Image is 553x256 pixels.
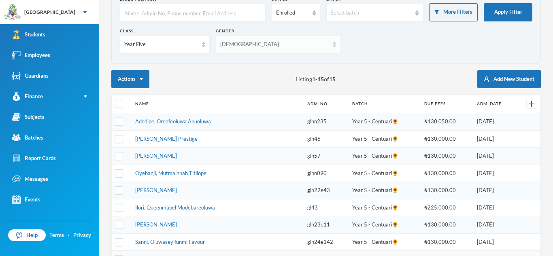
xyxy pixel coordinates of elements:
div: Batches [12,133,43,142]
td: [DATE] [473,216,516,234]
a: Adedipe, Oreofeoluwa Anuoluwa [135,118,211,125]
div: Guardians [12,72,49,80]
td: ₦225,000.00 [420,199,473,216]
button: Actions [111,70,149,88]
td: ₦130,000.00 [420,130,473,148]
div: Select batch [331,9,412,17]
div: Students [12,30,45,39]
th: Adm. Date [473,95,516,113]
td: Year 5 - Centuari🌻 [348,216,420,234]
td: [DATE] [473,199,516,216]
a: Sanni, Oluwaseyifunmi Favour [135,239,205,245]
div: Report Cards [12,154,56,163]
td: [DATE] [473,165,516,182]
b: 15 [329,76,336,83]
th: Batch [348,95,420,113]
div: Messages [12,175,48,183]
div: Employees [12,51,50,59]
td: [DATE] [473,148,516,165]
td: [DATE] [473,113,516,131]
th: Due Fees [420,95,473,113]
div: Enrolled [276,9,308,17]
td: Year 5 - Centuari🌻 [348,130,420,148]
td: Year 5 - Centuari🌻 [348,148,420,165]
img: logo [4,4,21,21]
input: Name, Admin No, Phone number, Email Address [124,4,261,22]
a: Terms [49,231,64,239]
td: glhn235 [303,113,348,131]
a: [PERSON_NAME] [135,187,177,193]
td: ₦130,000.00 [420,233,473,251]
b: 1 [312,76,315,83]
td: Year 5 - Centuari🌻 [348,199,420,216]
td: glh23e11 [303,216,348,234]
td: ₦130,000.00 [420,216,473,234]
td: ₦130,000.00 [420,148,473,165]
th: Name [131,95,303,113]
img: + [529,101,534,107]
td: [DATE] [473,233,516,251]
td: ₦130,000.00 [420,165,473,182]
button: Apply Filter [484,3,532,21]
td: glh46 [303,130,348,148]
div: Subjects [12,113,45,121]
td: [DATE] [473,182,516,199]
div: [DEMOGRAPHIC_DATA] [220,40,328,49]
td: glh24e142 [303,233,348,251]
div: Gender [216,28,340,34]
span: Listing - of [296,75,336,83]
a: Help [8,229,46,241]
button: Add New Student [477,70,541,88]
button: More Filters [429,3,478,21]
td: [DATE] [473,130,516,148]
div: Year Five [124,40,198,49]
div: Finance [12,92,43,101]
td: glh57 [303,148,348,165]
td: glh22e43 [303,182,348,199]
div: Events [12,195,40,204]
td: gl43 [303,199,348,216]
div: · [68,231,70,239]
td: ₦130,050.00 [420,113,473,131]
div: Class [120,28,210,34]
td: Year 5 - Centuari🌻 [348,113,420,131]
td: ₦130,000.00 [420,182,473,199]
td: Year 5 - Centuari🌻 [348,233,420,251]
a: [PERSON_NAME] [135,152,177,159]
th: Adm. No. [303,95,348,113]
a: [PERSON_NAME] Prestige [135,135,198,142]
div: [GEOGRAPHIC_DATA] [24,8,75,16]
td: Year 5 - Centuari🌻 [348,182,420,199]
a: Oyebanji, Mutmainnah Titilope [135,170,206,176]
td: Year 5 - Centuari🌻 [348,165,420,182]
a: Ilori, Queenmabel Modebareoluwa [135,204,215,211]
td: glhn090 [303,165,348,182]
a: [PERSON_NAME] [135,221,177,228]
b: 15 [317,76,324,83]
a: Privacy [73,231,91,239]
